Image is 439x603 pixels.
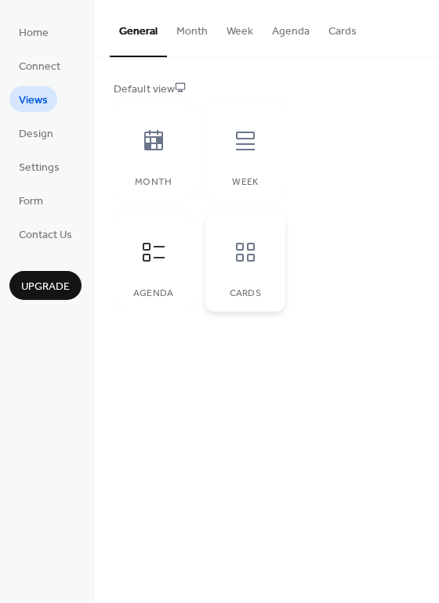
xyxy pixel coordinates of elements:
div: Cards [221,288,269,299]
a: Views [9,86,57,112]
a: Home [9,19,58,45]
span: Settings [19,160,60,176]
div: Month [129,177,177,188]
a: Form [9,187,53,213]
span: Design [19,126,53,143]
span: Views [19,92,48,109]
span: Connect [19,59,60,75]
span: Upgrade [21,279,70,295]
button: Upgrade [9,271,82,300]
span: Home [19,25,49,42]
a: Contact Us [9,221,82,247]
a: Settings [9,153,69,179]
div: Week [221,177,269,188]
span: Form [19,193,43,210]
a: Design [9,120,63,146]
div: Default view [114,81,416,98]
span: Contact Us [19,227,72,244]
a: Connect [9,52,70,78]
div: Agenda [129,288,177,299]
